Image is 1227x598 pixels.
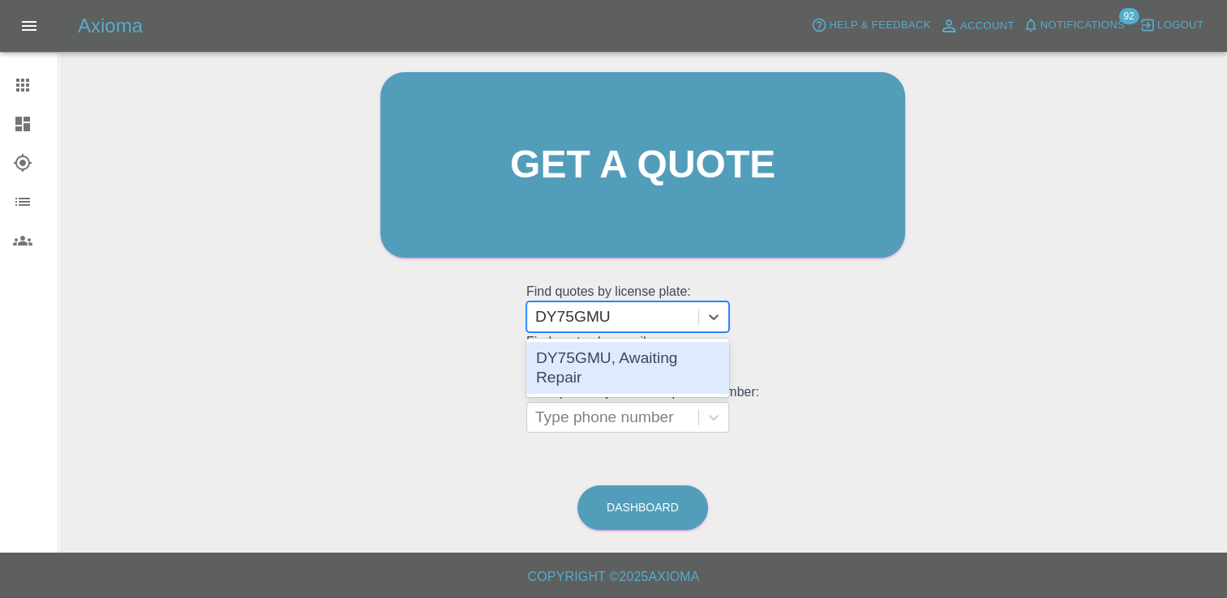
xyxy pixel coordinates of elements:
[577,485,708,530] a: Dashboard
[526,335,759,382] grid: Find quotes by email:
[13,566,1214,588] h6: Copyright © 2025 Axioma
[526,342,729,394] div: DY75GMU, Awaiting Repair
[526,284,759,332] grid: Find quotes by license plate:
[1157,16,1203,35] span: Logout
[829,16,930,35] span: Help & Feedback
[1019,13,1129,38] button: Notifications
[1135,13,1208,38] button: Logout
[380,72,905,258] a: Get a quote
[807,13,934,38] button: Help & Feedback
[1118,8,1139,24] span: 92
[960,17,1015,36] span: Account
[10,6,49,45] button: Open drawer
[935,13,1019,39] a: Account
[1040,16,1125,35] span: Notifications
[526,385,759,433] grid: Find quotes by customer phone number:
[78,13,143,39] h5: Axioma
